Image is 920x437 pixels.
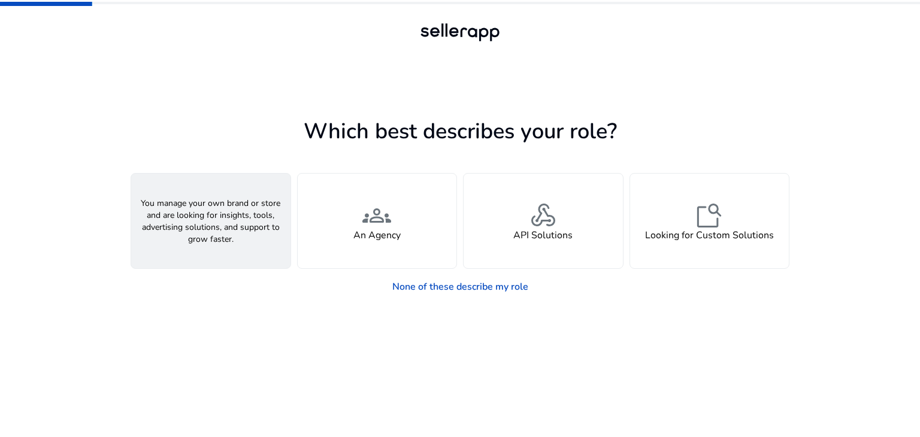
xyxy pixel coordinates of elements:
button: feature_searchLooking for Custom Solutions [630,173,790,269]
button: You manage your own brand or store and are looking for insights, tools, advertising solutions, an... [131,173,291,269]
button: groupsAn Agency [297,173,458,269]
h4: An Agency [353,230,401,241]
span: feature_search [695,201,724,230]
h4: Looking for Custom Solutions [645,230,774,241]
h4: API Solutions [513,230,573,241]
span: groups [362,201,391,230]
h1: Which best describes your role? [131,119,789,144]
button: webhookAPI Solutions [463,173,624,269]
a: None of these describe my role [383,275,538,299]
span: webhook [529,201,558,230]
